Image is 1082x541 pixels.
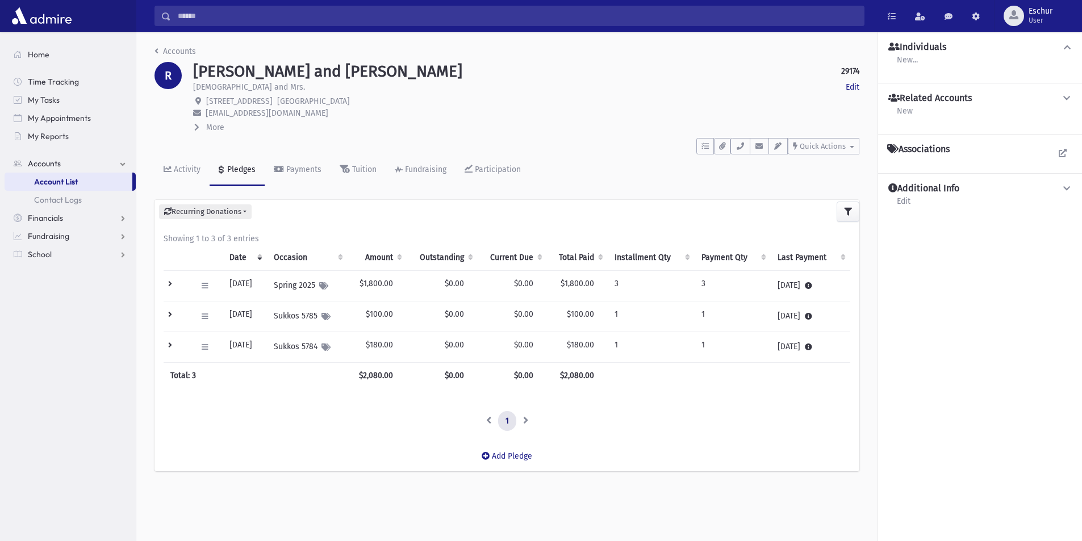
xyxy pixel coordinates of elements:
div: Payments [284,165,321,174]
h4: Individuals [888,41,946,53]
span: $0.00 [445,279,464,288]
a: My Tasks [5,91,136,109]
span: Eschur [1029,7,1052,16]
span: Fundraising [28,231,69,241]
th: Total: 3 [164,362,348,388]
span: $1,800.00 [561,279,594,288]
h4: Associations [887,144,950,155]
td: [DATE] [223,332,267,362]
span: [GEOGRAPHIC_DATA] [277,97,350,106]
span: $0.00 [514,309,533,319]
a: Add Pledge [473,442,541,470]
td: $1,800.00 [348,270,407,301]
h4: Additional Info [888,183,959,195]
th: Current Due: activate to sort column ascending [478,245,547,271]
a: Edit [846,81,859,93]
span: Quick Actions [800,142,846,150]
td: 1 [608,332,695,362]
a: Fundraising [5,227,136,245]
td: Sukkos 5784 [267,332,348,362]
td: Spring 2025 [267,270,348,301]
span: Time Tracking [28,77,79,87]
button: Recurring Donations [159,204,252,219]
th: Outstanding: activate to sort column ascending [407,245,477,271]
td: 1 [608,301,695,332]
td: $100.00 [348,301,407,332]
span: My Appointments [28,113,91,123]
th: Installment Qty: activate to sort column ascending [608,245,695,271]
th: Amount: activate to sort column ascending [348,245,407,271]
span: $0.00 [445,340,464,350]
span: My Tasks [28,95,60,105]
a: New [896,104,913,125]
div: Pledges [225,165,256,174]
div: Activity [172,165,200,174]
a: Participation [456,154,530,186]
nav: breadcrumb [154,45,196,62]
td: [DATE] [771,332,850,362]
th: $2,080.00 [547,362,608,388]
span: [EMAIL_ADDRESS][DOMAIN_NAME] [206,108,328,118]
a: 1 [498,411,516,431]
span: $0.00 [445,309,464,319]
a: School [5,245,136,263]
a: Tuition [331,154,386,186]
a: Fundraising [386,154,456,186]
button: Additional Info [887,183,1073,195]
span: $0.00 [514,279,533,288]
th: Total Paid: activate to sort column ascending [547,245,608,271]
td: $180.00 [348,332,407,362]
th: $0.00 [478,362,547,388]
th: Occasion : activate to sort column ascending [267,245,348,271]
a: New... [896,53,918,74]
div: R [154,62,182,89]
th: Date: activate to sort column ascending [223,245,267,271]
div: Participation [473,165,521,174]
div: Fundraising [403,165,446,174]
a: Edit [896,195,911,215]
button: Quick Actions [788,138,859,154]
span: $100.00 [567,309,594,319]
a: Payments [265,154,331,186]
span: My Reports [28,131,69,141]
a: Pledges [210,154,265,186]
td: [DATE] [223,301,267,332]
td: [DATE] [223,270,267,301]
strong: 29174 [841,65,859,77]
span: Home [28,49,49,60]
span: School [28,249,52,259]
a: Financials [5,209,136,227]
span: $180.00 [567,340,594,350]
a: My Appointments [5,109,136,127]
td: 1 [695,301,771,332]
a: Contact Logs [5,191,136,209]
span: Account List [34,177,78,187]
span: User [1029,16,1052,25]
td: Sukkos 5785 [267,301,348,332]
a: Home [5,45,136,64]
a: Accounts [154,47,196,56]
td: 1 [695,332,771,362]
a: Time Tracking [5,73,136,91]
td: [DATE] [771,270,850,301]
img: AdmirePro [9,5,74,27]
span: [STREET_ADDRESS] [206,97,273,106]
td: 3 [695,270,771,301]
p: [DEMOGRAPHIC_DATA] and Mrs. [193,81,305,93]
th: Payment Qty: activate to sort column ascending [695,245,771,271]
a: Account List [5,173,132,191]
span: Accounts [28,158,61,169]
div: Showing 1 to 3 of 3 entries [164,233,850,245]
th: Last Payment: activate to sort column ascending [771,245,850,271]
td: [DATE] [771,301,850,332]
button: Individuals [887,41,1073,53]
button: More [193,121,225,133]
span: $0.00 [514,340,533,350]
a: Accounts [5,154,136,173]
a: My Reports [5,127,136,145]
div: Tuition [350,165,377,174]
a: Activity [154,154,210,186]
h1: [PERSON_NAME] and [PERSON_NAME] [193,62,462,81]
button: Related Accounts [887,93,1073,104]
span: Contact Logs [34,195,82,205]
